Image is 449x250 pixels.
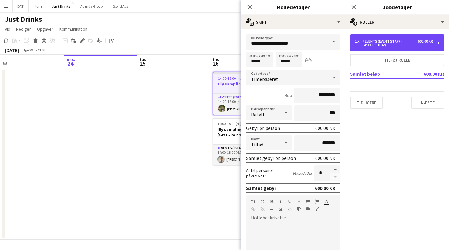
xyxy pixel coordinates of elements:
[246,155,296,161] div: Samlet gebyr pr. person
[279,199,283,204] button: Kursiv
[246,185,276,191] div: Samlet gebyr
[345,15,449,29] div: Roller
[305,57,312,63] div: (4h)
[241,3,345,11] h3: Rolledetaljer
[16,26,31,32] span: Rediger
[35,25,56,33] a: Opgaver
[213,94,280,115] app-card-role: Events (Event Staff)1/114:00-18:00 (4t)[PERSON_NAME]
[218,76,242,81] span: 14:00-18:00 (4t)
[345,3,449,11] h3: Jobdetaljer
[315,185,335,191] div: 600.00 KR
[213,72,281,115] app-job-card: 14:00-18:00 (4t)1/1Illy sampling - Kolding1 RolleEvents (Event Staff)1/114:00-18:00 (4t)[PERSON_N...
[2,25,13,33] a: Vis
[140,57,146,62] span: tor.
[251,199,255,204] button: Fortryd
[306,199,310,204] button: Uordnet liste
[330,165,340,173] button: Forøg
[269,199,274,204] button: Fed
[37,26,53,32] span: Opgaver
[315,199,319,204] button: Ordnet liste
[67,57,75,62] span: ons.
[350,54,444,66] button: Tilføj rolle
[217,121,241,126] span: 14:00-18:00 (4t)
[409,69,444,79] td: 600.00 KR
[350,97,383,109] button: Tidligere
[29,0,47,12] button: Illum
[38,48,46,52] div: CEST
[108,0,133,12] button: Blond Aps
[269,207,274,212] button: Vandret linje
[5,26,10,32] span: Vis
[297,206,301,211] button: Sæt ind som almindelig tekst
[350,69,409,79] td: Samlet beløb
[411,97,444,109] button: Næste
[57,25,90,33] a: Kommunikation
[315,125,335,131] div: 600.00 KR
[251,76,278,82] span: Timebaseret
[293,170,312,176] div: 600.00 KR x
[213,145,281,165] app-card-role: Events (Event Staff)1/114:00-18:00 (4t)[PERSON_NAME]
[297,199,301,204] button: Gennemstreget
[324,199,329,204] button: Tekstfarve
[212,60,219,67] span: 26
[279,207,283,212] button: Ryd formatering
[288,199,292,204] button: Understregning
[75,0,108,12] button: Agenda Group
[13,0,29,12] button: BAT
[213,57,219,62] span: fre.
[355,39,362,44] div: 1 x
[241,15,345,29] div: Skift
[5,15,42,24] h1: Just Drinks
[362,39,404,44] div: Events (Event Staff)
[59,26,87,32] span: Kommunikation
[5,47,19,53] div: [DATE]
[285,93,292,98] div: 4h x
[246,168,293,179] label: Antal personer påkrævet
[288,207,292,212] button: HTML-kode
[213,127,281,138] h3: Illy sampling - [GEOGRAPHIC_DATA]
[315,206,319,211] button: Fuld skærm
[139,60,146,67] span: 25
[47,0,75,12] button: Just Drinks
[315,155,335,161] div: 600.00 KR
[213,118,281,165] app-job-card: 14:00-18:00 (4t)1/1Illy sampling - [GEOGRAPHIC_DATA]1 RolleEvents (Event Staff)1/114:00-18:00 (4t...
[260,199,265,204] button: Gentag
[20,48,35,52] span: Uge 39
[251,112,265,118] span: Betalt
[66,60,75,67] span: 24
[14,25,33,33] a: Rediger
[418,39,433,44] div: 600.00 KR
[213,81,280,87] h3: Illy sampling - Kolding
[246,125,280,131] div: Gebyr pr. person
[251,142,263,148] span: Tillad
[355,44,433,47] div: 14:00-18:00 (4t)
[306,206,310,211] button: Indsæt video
